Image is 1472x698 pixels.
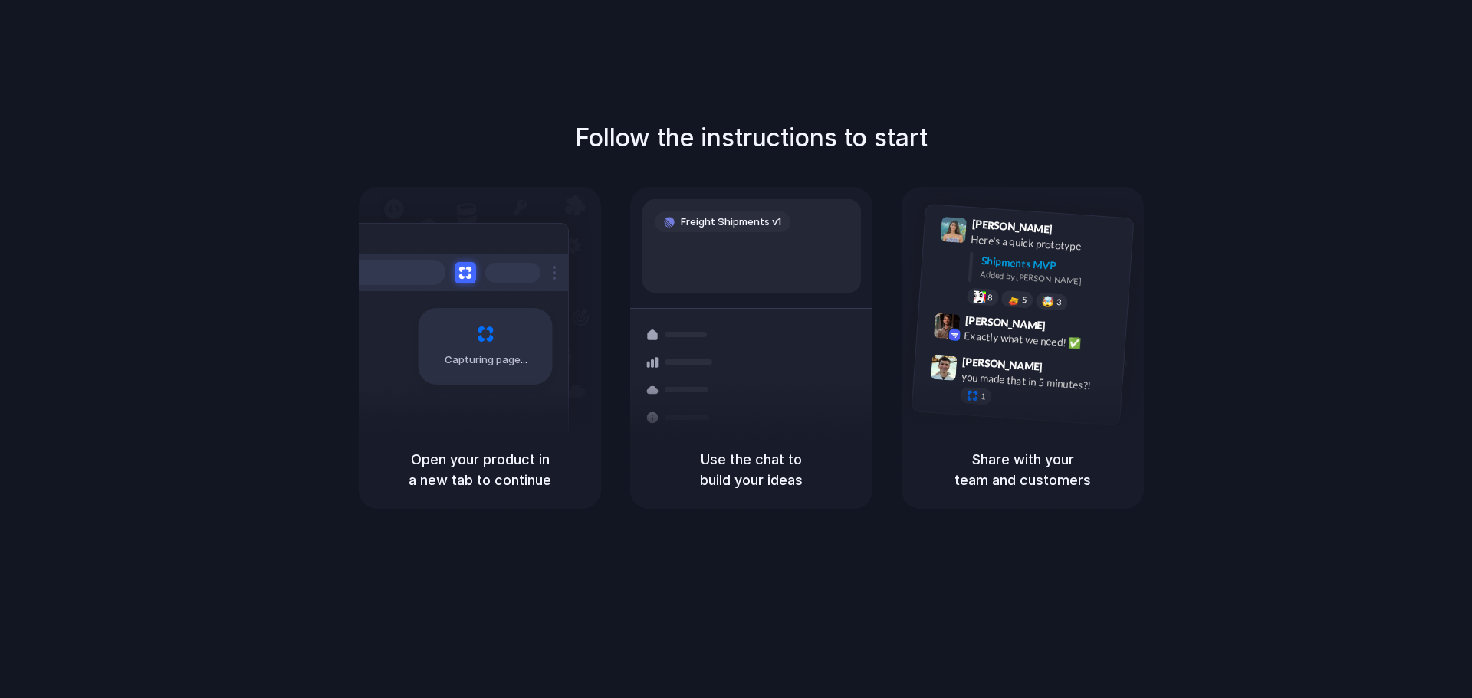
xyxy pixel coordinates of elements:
[964,312,1046,334] span: [PERSON_NAME]
[681,215,781,230] span: Freight Shipments v1
[964,327,1117,353] div: Exactly what we need! ✅
[971,231,1124,257] div: Here's a quick prototype
[981,392,986,401] span: 1
[1022,296,1027,304] span: 5
[920,449,1125,490] h5: Share with your team and customers
[1050,319,1082,337] span: 9:42 AM
[971,215,1053,238] span: [PERSON_NAME]
[377,449,583,490] h5: Open your product in a new tab to continue
[981,253,1122,278] div: Shipments MVP
[1042,296,1055,307] div: 🤯
[575,120,928,156] h1: Follow the instructions to start
[962,353,1043,375] span: [PERSON_NAME]
[445,352,530,368] span: Capturing page
[1057,223,1089,241] span: 9:41 AM
[987,293,993,302] span: 8
[1056,298,1062,306] span: 3
[649,449,854,490] h5: Use the chat to build your ideas
[1047,360,1079,378] span: 9:47 AM
[961,369,1114,395] div: you made that in 5 minutes?!
[980,268,1121,290] div: Added by [PERSON_NAME]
